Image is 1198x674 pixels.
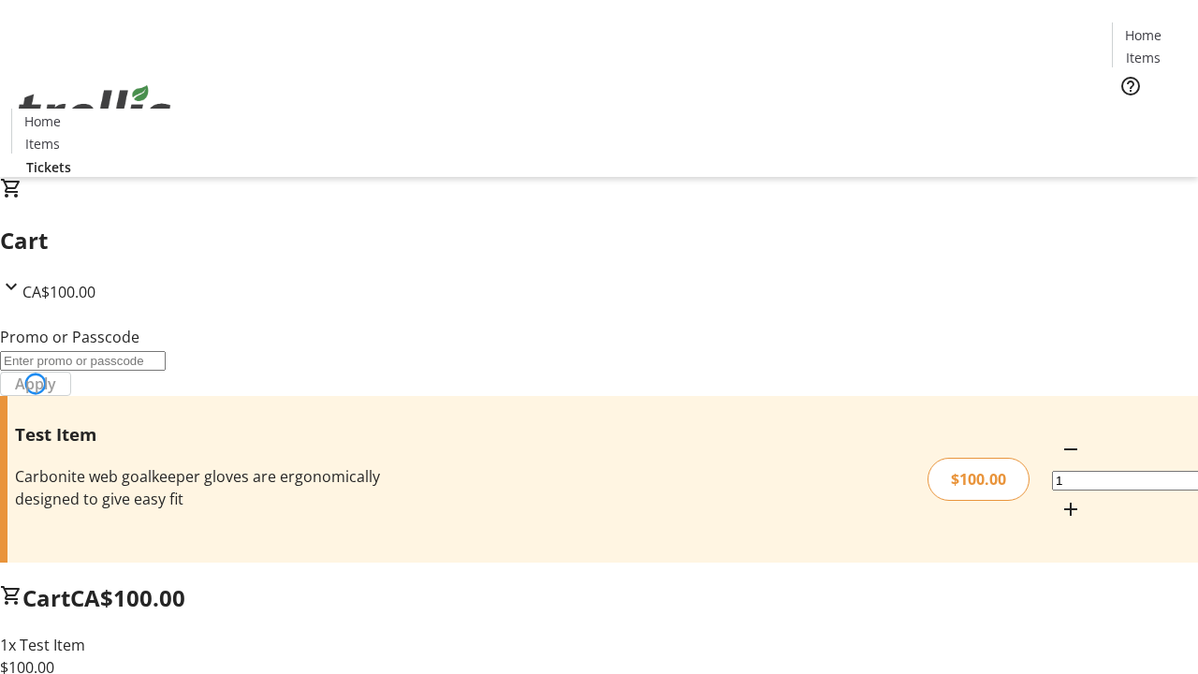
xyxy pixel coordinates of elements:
button: Help [1112,67,1149,105]
span: Items [25,134,60,154]
span: Tickets [26,157,71,177]
span: CA$100.00 [70,582,185,613]
img: Orient E2E Organization YOan2mhPVT's Logo [11,65,178,158]
span: Home [1125,25,1161,45]
a: Tickets [1112,109,1187,128]
h3: Test Item [15,421,424,447]
span: Home [24,111,61,131]
div: $100.00 [928,458,1030,501]
span: Items [1126,48,1161,67]
button: Decrement by one [1052,431,1089,468]
div: Carbonite web goalkeeper gloves are ergonomically designed to give easy fit [15,465,424,510]
a: Items [1113,48,1173,67]
a: Tickets [11,157,86,177]
a: Home [12,111,72,131]
button: Increment by one [1052,491,1089,528]
a: Items [12,134,72,154]
span: Tickets [1127,109,1172,128]
span: CA$100.00 [22,282,95,302]
a: Home [1113,25,1173,45]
